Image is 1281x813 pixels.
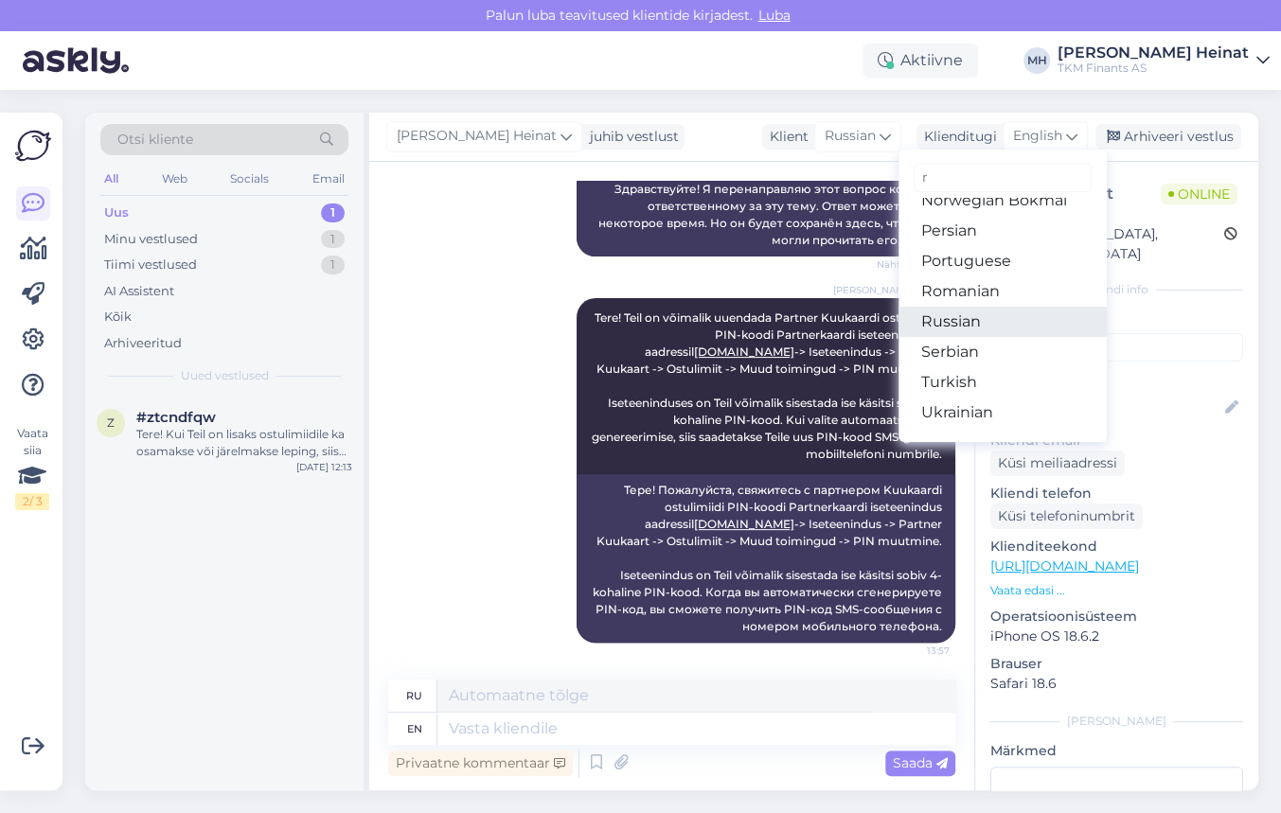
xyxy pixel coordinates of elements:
[990,557,1139,574] a: [URL][DOMAIN_NAME]
[898,186,1107,216] a: Norwegian Bokmål
[990,741,1243,761] p: Märkmed
[914,163,1092,192] input: Kirjuta, millist tag'i otsid
[990,674,1243,694] p: Safari 18.6
[753,7,796,24] span: Luba
[406,680,422,712] div: ru
[1161,184,1237,204] span: Online
[136,426,352,460] div: Tere! Kui Teil on lisaks ostulimiidile ka osamakse või järelmakse leping, siis tuleb partnerkonto...
[117,130,193,150] span: Otsi kliente
[104,203,129,222] div: Uus
[1058,45,1249,61] div: [PERSON_NAME] Heinat
[321,230,345,249] div: 1
[694,517,794,531] a: [DOMAIN_NAME]
[898,398,1107,428] a: Ukrainian
[577,173,955,256] div: Здравствуйте! Я перенаправляю этот вопрос коллеге, ответственному за эту тему. Ответ может занять...
[898,367,1107,398] a: Turkish
[990,451,1125,476] div: Küsi meiliaadressi
[990,333,1243,362] input: Lisa tag
[15,493,49,510] div: 2 / 3
[990,582,1243,599] p: Vaata edasi ...
[990,309,1243,329] p: Kliendi tag'id
[158,167,191,191] div: Web
[1095,124,1241,150] div: Arhiveeri vestlus
[898,246,1107,276] a: Portuguese
[762,127,809,147] div: Klient
[916,127,997,147] div: Klienditugi
[1023,47,1050,74] div: MH
[321,256,345,274] div: 1
[15,425,49,510] div: Vaata siia
[296,460,352,474] div: [DATE] 12:13
[582,127,679,147] div: juhib vestlust
[104,282,174,301] div: AI Assistent
[1058,61,1249,76] div: TKM Finants AS
[990,713,1243,730] div: [PERSON_NAME]
[990,504,1143,529] div: Küsi telefoninumbrit
[104,334,182,353] div: Arhiveeritud
[321,203,345,222] div: 1
[181,367,269,384] span: Uued vestlused
[592,310,945,461] span: Tere! Teil on võimalik uuendada Partner Kuukaardi ostulimiidi PIN-koodi Partnerkaardi iseteenindu...
[397,126,557,147] span: [PERSON_NAME] Heinat
[996,224,1224,264] div: [GEOGRAPHIC_DATA], [GEOGRAPHIC_DATA]
[863,44,978,78] div: Aktiivne
[879,644,950,658] span: 13:57
[136,409,216,426] span: #ztcndfqw
[100,167,122,191] div: All
[407,713,422,745] div: en
[694,345,794,359] a: [DOMAIN_NAME]
[226,167,273,191] div: Socials
[877,257,950,272] span: Nähtud ✓ 13:55
[577,474,955,643] div: Тере! Пожалуйста, свяжитесь с партнером Kuukaardi ostulimiidi PIN-koodi Partnerkaardi iseteenindu...
[898,337,1107,367] a: Serbian
[990,654,1243,674] p: Brauser
[893,754,948,771] span: Saada
[104,308,132,327] div: Kõik
[991,398,1221,418] input: Lisa nimi
[990,431,1243,451] p: Kliendi email
[898,307,1107,337] a: Russian
[833,283,950,297] span: [PERSON_NAME] Heinat
[107,415,115,430] span: z
[104,230,198,249] div: Minu vestlused
[1013,126,1062,147] span: English
[990,627,1243,646] p: iPhone OS 18.6.2
[990,537,1243,557] p: Klienditeekond
[15,128,51,164] img: Askly Logo
[990,607,1243,627] p: Operatsioonisüsteem
[388,751,573,776] div: Privaatne kommentaar
[990,484,1243,504] p: Kliendi telefon
[898,276,1107,307] a: Romanian
[104,256,197,274] div: Tiimi vestlused
[1058,45,1270,76] a: [PERSON_NAME] HeinatTKM Finants AS
[990,369,1243,389] p: Kliendi nimi
[990,281,1243,298] div: Kliendi info
[898,216,1107,246] a: Persian
[825,126,876,147] span: Russian
[309,167,348,191] div: Email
